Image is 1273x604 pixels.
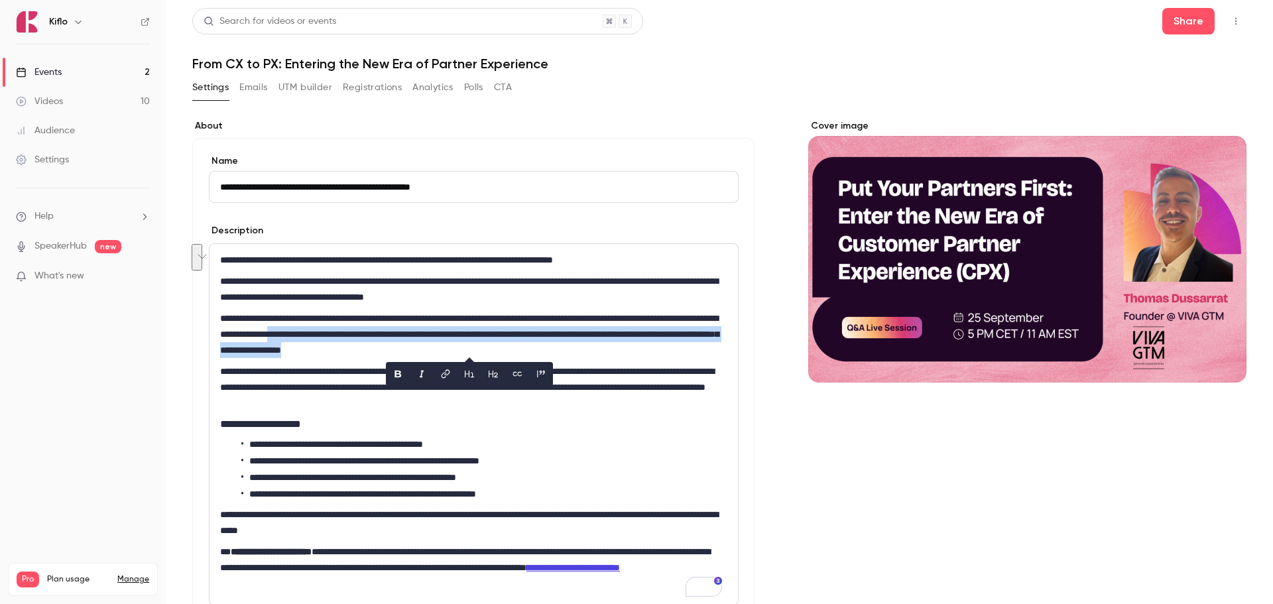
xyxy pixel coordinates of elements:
button: Analytics [412,77,454,98]
img: Kiflo [17,11,38,32]
button: UTM builder [278,77,332,98]
h1: From CX to PX: Entering the New Era of Partner Experience [192,56,1246,72]
span: What's new [34,269,84,283]
span: new [95,240,121,253]
a: Manage [117,574,149,585]
div: Settings [16,153,69,166]
label: Cover image [808,119,1246,133]
label: About [192,119,755,133]
button: CTA [494,77,512,98]
button: bold [387,363,408,385]
a: SpeakerHub [34,239,87,253]
section: Cover image [808,119,1246,383]
h6: Kiflo [49,15,68,29]
iframe: Noticeable Trigger [134,271,150,282]
button: link [435,363,456,385]
button: Polls [464,77,483,98]
label: Description [209,224,263,237]
span: Plan usage [47,574,109,585]
div: Audience [16,124,75,137]
div: Search for videos or events [204,15,336,29]
div: Events [16,66,62,79]
div: Videos [16,95,63,108]
button: Share [1162,8,1215,34]
span: Pro [17,572,39,587]
button: Registrations [343,77,402,98]
button: Emails [239,77,267,98]
span: Help [34,210,54,223]
li: help-dropdown-opener [16,210,150,223]
label: Name [209,154,739,168]
button: Settings [192,77,229,98]
button: italic [411,363,432,385]
button: blockquote [530,363,552,385]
